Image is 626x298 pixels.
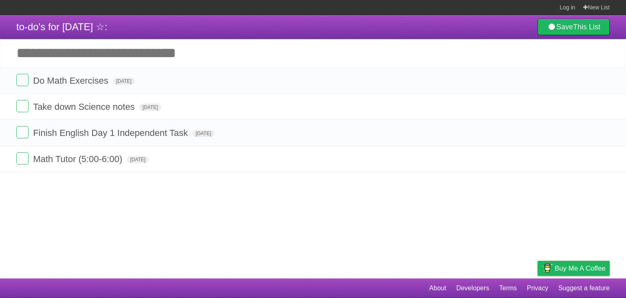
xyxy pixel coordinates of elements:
[33,102,137,112] span: Take down Science notes
[113,78,135,85] span: [DATE]
[16,74,29,86] label: Done
[527,280,548,296] a: Privacy
[456,280,489,296] a: Developers
[555,261,606,276] span: Buy me a coffee
[542,261,553,275] img: Buy me a coffee
[499,280,517,296] a: Terms
[139,104,161,111] span: [DATE]
[538,19,610,35] a: SaveThis List
[127,156,149,163] span: [DATE]
[16,100,29,112] label: Done
[573,23,600,31] b: This List
[33,128,190,138] span: Finish English Day 1 Independent Task
[16,21,108,32] span: to-do's for [DATE] ☆:
[33,154,124,164] span: Math Tutor (5:00-6:00)
[16,126,29,138] label: Done
[33,76,110,86] span: Do Math Exercises
[192,130,214,137] span: [DATE]
[538,261,610,276] a: Buy me a coffee
[429,280,446,296] a: About
[558,280,610,296] a: Suggest a feature
[16,152,29,165] label: Done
